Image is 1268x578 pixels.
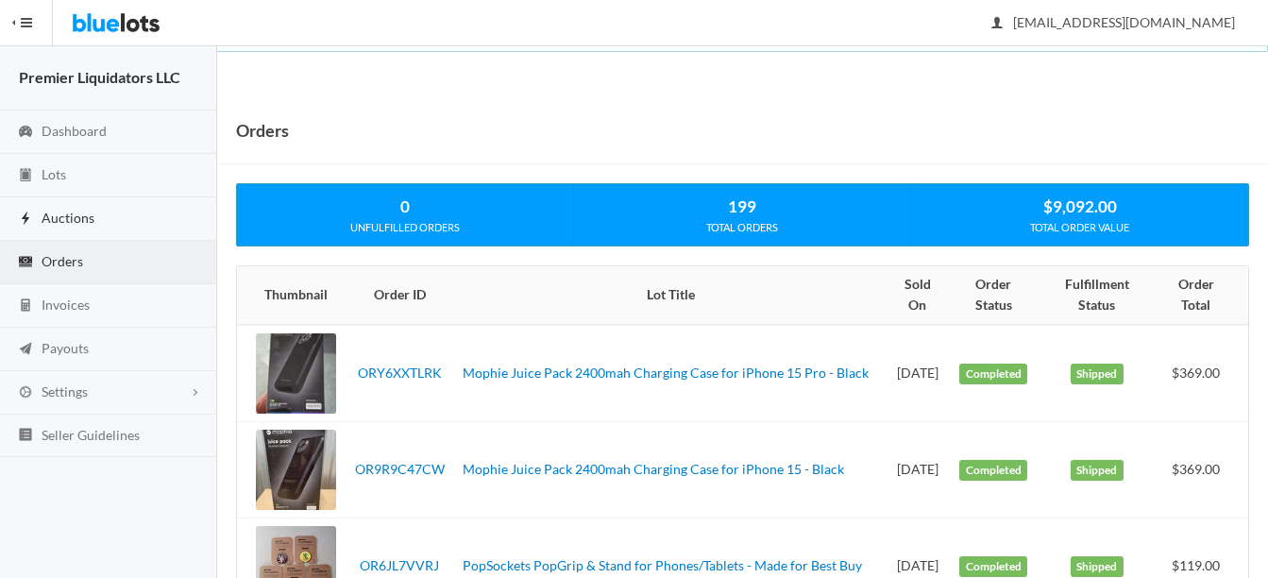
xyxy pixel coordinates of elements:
[1155,266,1248,325] th: Order Total
[16,254,35,272] ion-icon: cash
[237,266,344,325] th: Thumbnail
[1071,460,1124,481] label: Shipped
[358,365,442,381] a: ORY6XXTLRK
[959,556,1027,577] label: Completed
[911,219,1248,236] div: TOTAL ORDER VALUE
[236,116,289,144] h1: Orders
[463,557,862,573] a: PopSockets PopGrip & Stand for Phones/Tablets - Made for Best Buy
[16,297,35,315] ion-icon: calculator
[16,124,35,142] ion-icon: speedometer
[959,460,1027,481] label: Completed
[344,266,455,325] th: Order ID
[237,219,573,236] div: UNFULFILLED ORDERS
[948,266,1038,325] th: Order Status
[959,364,1027,384] label: Completed
[1071,556,1124,577] label: Shipped
[988,15,1006,33] ion-icon: person
[1071,364,1124,384] label: Shipped
[887,325,949,422] td: [DATE]
[992,14,1235,30] span: [EMAIL_ADDRESS][DOMAIN_NAME]
[16,384,35,402] ion-icon: cog
[728,196,756,216] strong: 199
[42,210,94,226] span: Auctions
[1155,325,1248,422] td: $369.00
[16,341,35,359] ion-icon: paper plane
[16,427,35,445] ion-icon: list box
[42,253,83,269] span: Orders
[42,383,88,399] span: Settings
[355,461,445,477] a: OR9R9C47CW
[1155,422,1248,518] td: $369.00
[42,427,140,443] span: Seller Guidelines
[42,297,90,313] span: Invoices
[400,196,410,216] strong: 0
[1043,196,1117,216] strong: $9,092.00
[463,365,869,381] a: Mophie Juice Pack 2400mah Charging Case for iPhone 15 Pro - Black
[16,167,35,185] ion-icon: clipboard
[42,123,107,139] span: Dashboard
[16,211,35,229] ion-icon: flash
[42,340,89,356] span: Payouts
[887,266,949,325] th: Sold On
[360,557,439,573] a: OR6JL7VVRJ
[42,166,66,182] span: Lots
[19,68,180,86] strong: Premier Liquidators LLC
[463,461,844,477] a: Mophie Juice Pack 2400mah Charging Case for iPhone 15 - Black
[455,266,887,325] th: Lot Title
[1039,266,1155,325] th: Fulfillment Status
[574,219,910,236] div: TOTAL ORDERS
[887,422,949,518] td: [DATE]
